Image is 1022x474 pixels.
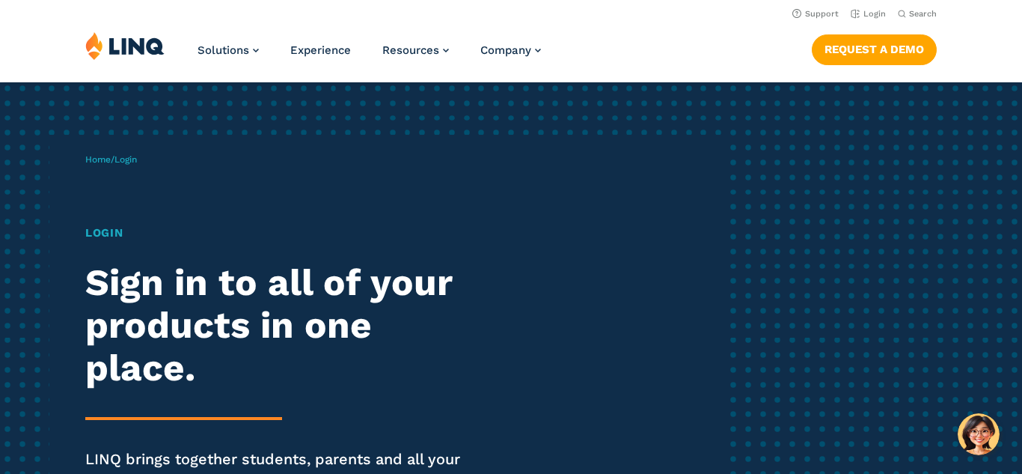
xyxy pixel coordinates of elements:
[85,225,479,242] h1: Login
[480,43,531,57] span: Company
[85,261,479,389] h2: Sign in to all of your products in one place.
[898,8,937,19] button: Open Search Bar
[85,31,165,60] img: LINQ | K‑12 Software
[792,9,839,19] a: Support
[958,413,1000,455] button: Hello, have a question? Let’s chat.
[85,154,111,165] a: Home
[85,154,137,165] span: /
[812,31,937,64] nav: Button Navigation
[198,43,249,57] span: Solutions
[198,31,541,81] nav: Primary Navigation
[114,154,137,165] span: Login
[382,43,439,57] span: Resources
[382,43,449,57] a: Resources
[198,43,259,57] a: Solutions
[851,9,886,19] a: Login
[290,43,351,57] a: Experience
[909,9,937,19] span: Search
[812,34,937,64] a: Request a Demo
[480,43,541,57] a: Company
